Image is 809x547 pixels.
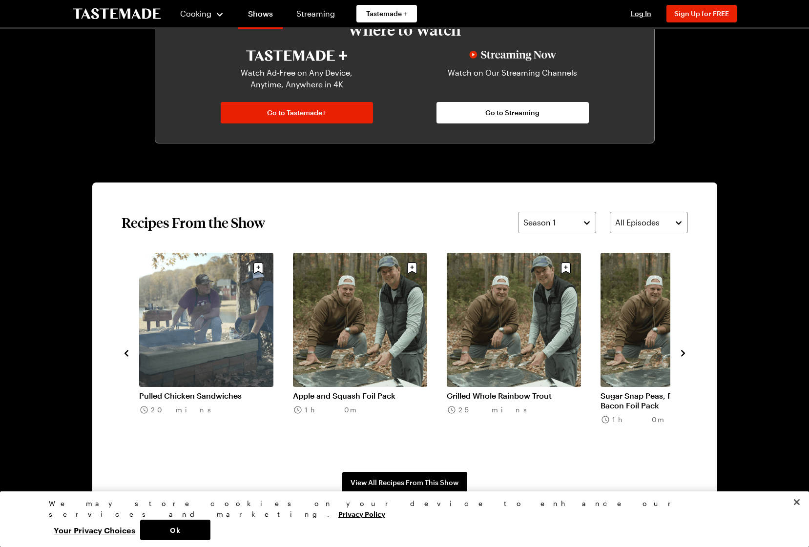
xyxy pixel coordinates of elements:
button: navigate to next item [678,346,688,358]
a: Apple and Squash Foil Pack [293,391,427,401]
p: Watch Ad-Free on Any Device, Anytime, Anywhere in 4K [227,67,367,90]
button: Log In [622,9,661,19]
button: All Episodes [610,212,688,233]
a: Pulled Chicken Sandwiches [139,391,273,401]
span: View All Recipes From This Show [351,478,458,487]
button: Your Privacy Choices [49,520,140,540]
div: 8 / 12 [447,253,601,452]
span: Go to Tastemade+ [267,108,326,118]
img: Streaming [469,50,556,61]
span: Sign Up for FREE [674,9,729,18]
a: View All Recipes From This Show [342,472,467,493]
button: navigate to previous item [122,346,131,358]
span: Cooking [180,9,211,18]
button: Save recipe [557,259,575,277]
a: More information about your privacy, opens in a new tab [338,509,385,518]
a: Go to Tastemade+ [221,102,373,123]
div: We may store cookies on your device to enhance our services and marketing. [49,498,752,520]
div: 7 / 12 [293,253,447,452]
button: Ok [140,520,210,540]
a: Tastemade + [356,5,417,22]
span: Log In [631,9,651,18]
a: Grilled Whole Rainbow Trout [447,391,581,401]
div: 6 / 12 [139,253,293,452]
button: Sign Up for FREE [666,5,737,22]
button: Save recipe [403,259,421,277]
button: Close [786,491,808,513]
h2: Recipes From the Show [122,214,265,231]
a: Shows [238,2,283,29]
span: All Episodes [615,217,660,228]
span: Tastemade + [366,9,407,19]
h3: Where to Watch [185,21,625,39]
span: Season 1 [523,217,556,228]
button: Save recipe [249,259,268,277]
a: Sugar Snap Peas, Potato, and Bacon Foil Pack [601,391,735,410]
p: Watch on Our Streaming Channels [442,67,583,90]
a: To Tastemade Home Page [73,8,161,20]
a: Go to Streaming [436,102,589,123]
div: 9 / 12 [601,253,754,452]
button: Season 1 [518,212,596,233]
span: Go to Streaming [485,108,539,118]
button: Cooking [180,2,225,25]
div: Privacy [49,498,752,540]
img: Tastemade+ [246,50,347,61]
